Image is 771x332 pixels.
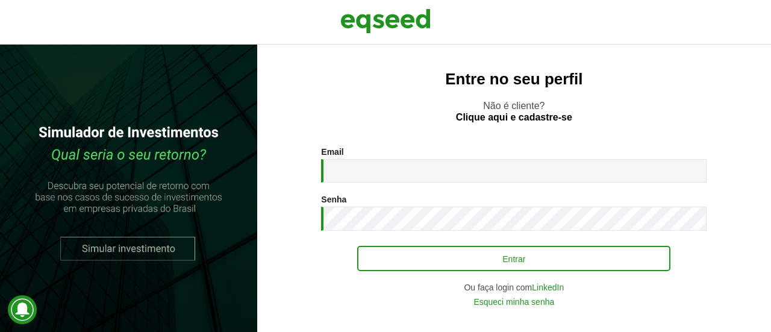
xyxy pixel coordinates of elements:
[321,148,343,156] label: Email
[473,298,554,306] a: Esqueci minha senha
[532,283,564,292] a: LinkedIn
[340,6,431,36] img: EqSeed Logo
[321,283,707,292] div: Ou faça login com
[321,195,346,204] label: Senha
[456,113,572,122] a: Clique aqui e cadastre-se
[357,246,670,271] button: Entrar
[281,70,747,88] h2: Entre no seu perfil
[281,100,747,123] p: Não é cliente?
